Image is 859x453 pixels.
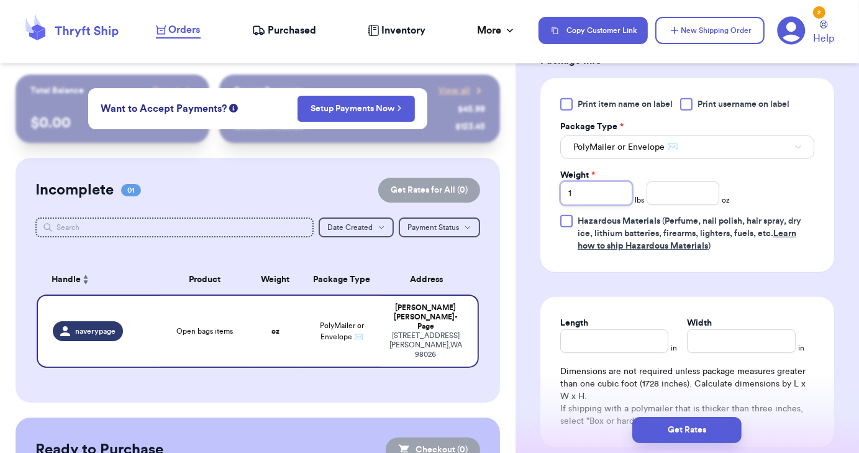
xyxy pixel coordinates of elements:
[320,322,364,341] span: PolyMailer or Envelope ✉️
[560,135,814,159] button: PolyMailer or Envelope ✉️
[234,85,303,97] p: Recent Payments
[560,403,814,428] p: If shipping with a polymailer that is thicker than three inches, select "Box or hard packaging".
[671,343,677,353] span: in
[319,217,394,237] button: Date Created
[121,184,141,196] span: 01
[632,417,742,443] button: Get Rates
[81,272,91,287] button: Sort ascending
[798,343,804,353] span: in
[477,23,516,38] div: More
[381,23,425,38] span: Inventory
[573,141,678,153] span: PolyMailer or Envelope ✉️
[268,23,316,38] span: Purchased
[389,331,463,359] div: [STREET_ADDRESS] [PERSON_NAME] , WA 98026
[75,326,116,336] span: naverypage
[560,169,595,181] label: Weight
[302,265,381,295] th: Package Type
[368,23,425,38] a: Inventory
[176,326,233,336] span: Open bags items
[271,327,280,335] strong: oz
[298,96,415,122] button: Setup Payments Now
[407,224,459,231] span: Payment Status
[327,224,373,231] span: Date Created
[35,180,114,200] h2: Incomplete
[249,265,302,295] th: Weight
[458,103,485,116] div: $ 45.99
[560,365,814,428] div: Dimensions are not required unless package measures greater than one cubic foot (1728 inches). Ca...
[169,22,201,37] span: Orders
[578,98,673,111] span: Print item name on label
[381,265,479,295] th: Address
[156,22,201,39] a: Orders
[578,217,801,250] span: (Perfume, nail polish, hair spray, dry ice, lithium batteries, firearms, lighters, fuels, etc. )
[455,121,485,133] div: $ 123.45
[813,31,834,46] span: Help
[439,85,470,97] span: View all
[687,317,712,329] label: Width
[399,217,480,237] button: Payment Status
[101,101,227,116] span: Want to Accept Payments?
[389,303,463,331] div: [PERSON_NAME] [PERSON_NAME]-Page
[777,16,806,45] a: 2
[160,265,248,295] th: Product
[439,85,485,97] a: View all
[698,98,789,111] span: Print username on label
[378,178,480,203] button: Get Rates for All (0)
[655,17,765,44] button: New Shipping Order
[539,17,648,44] button: Copy Customer Link
[635,195,644,205] span: lbs
[560,317,588,329] label: Length
[578,217,660,226] span: Hazardous Materials
[153,85,194,97] a: Payout
[30,113,194,133] p: $ 0.00
[252,23,316,38] a: Purchased
[560,121,624,133] label: Package Type
[311,103,402,115] a: Setup Payments Now
[30,85,84,97] p: Total Balance
[35,217,314,237] input: Search
[722,195,730,205] span: oz
[813,6,825,19] div: 2
[813,21,834,46] a: Help
[52,273,81,286] span: Handle
[153,85,180,97] span: Payout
